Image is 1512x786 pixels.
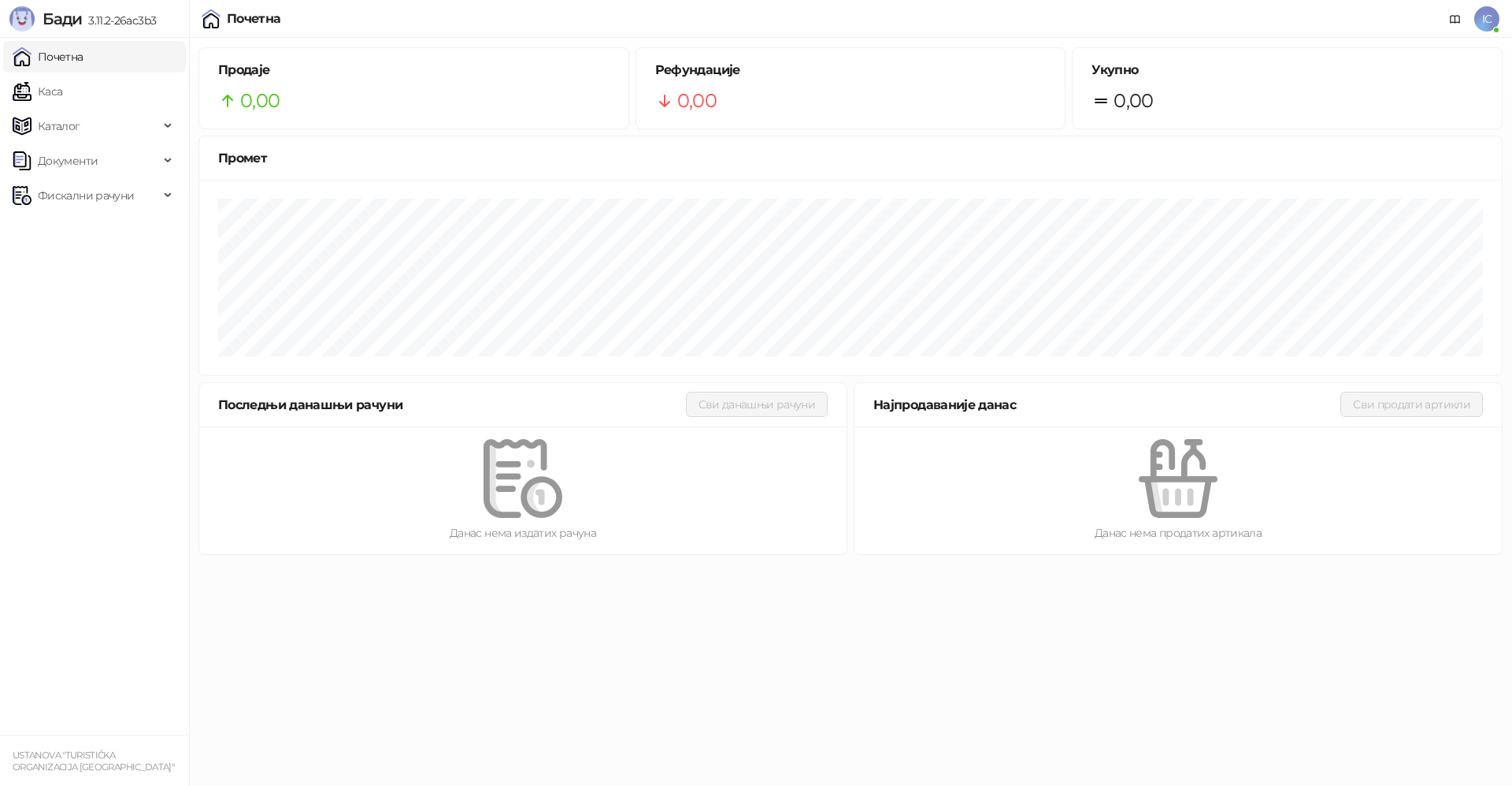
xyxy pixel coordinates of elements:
[38,180,134,211] span: Фискални рачуни
[224,524,821,542] div: Данас нема издатих рачуна
[82,13,156,28] span: 3.11.2-26ac3b3
[43,9,82,28] span: Бади
[13,750,174,773] small: USTANOVA "TURISTIČKA ORGANIZACIJA [GEOGRAPHIC_DATA]"
[227,13,281,25] div: Почетна
[38,110,80,142] span: Каталог
[1091,61,1483,80] h5: Укупно
[13,41,83,73] a: Почетна
[1443,6,1468,32] a: Документација
[9,6,35,32] img: Logo
[218,61,610,80] h5: Продаје
[13,76,62,107] a: Каса
[686,392,828,417] button: Сви данашњи рачуни
[677,86,717,116] span: 0,00
[218,395,686,415] div: Последњи данашњи рачуни
[655,61,1047,80] h5: Рефундације
[873,395,1340,415] div: Најпродаваније данас
[880,524,1477,542] div: Данас нема продатих артикала
[240,86,280,116] span: 0,00
[218,148,1483,168] div: Промет
[38,145,98,177] span: Документи
[1114,86,1153,116] span: 0,00
[1474,6,1499,32] span: IC
[1340,392,1483,417] button: Сви продати артикли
